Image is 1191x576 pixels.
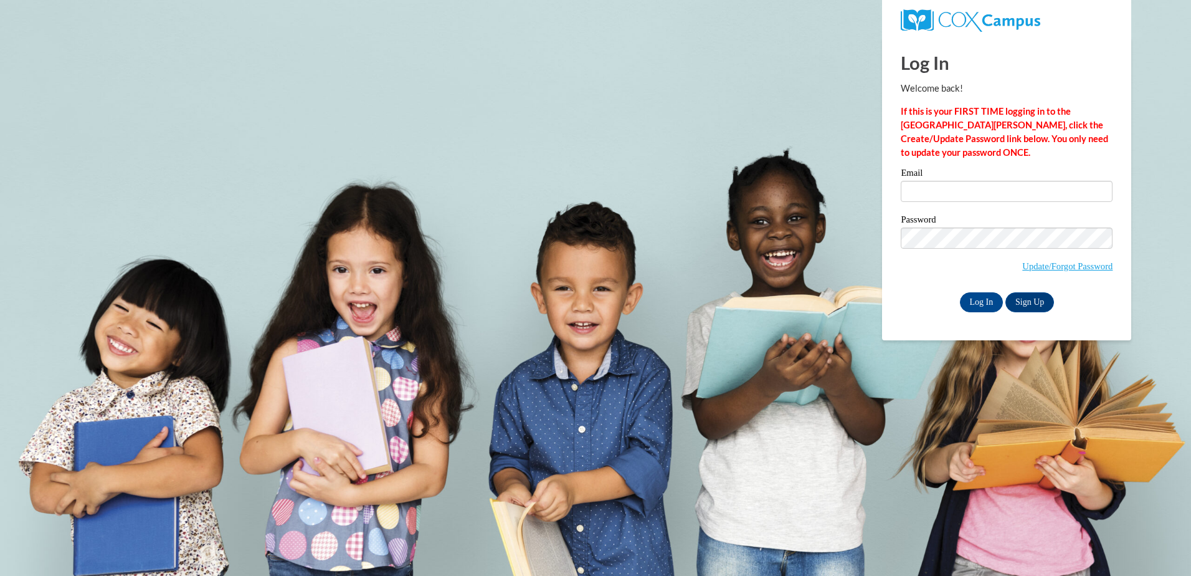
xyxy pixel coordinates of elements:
p: Welcome back! [901,82,1113,95]
strong: If this is your FIRST TIME logging in to the [GEOGRAPHIC_DATA][PERSON_NAME], click the Create/Upd... [901,106,1108,158]
a: COX Campus [901,14,1040,25]
a: Sign Up [1005,292,1054,312]
h1: Log In [901,50,1113,75]
label: Password [901,215,1113,228]
label: Email [901,168,1113,181]
a: Update/Forgot Password [1022,261,1113,271]
input: Log In [960,292,1004,312]
img: COX Campus [901,9,1040,32]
